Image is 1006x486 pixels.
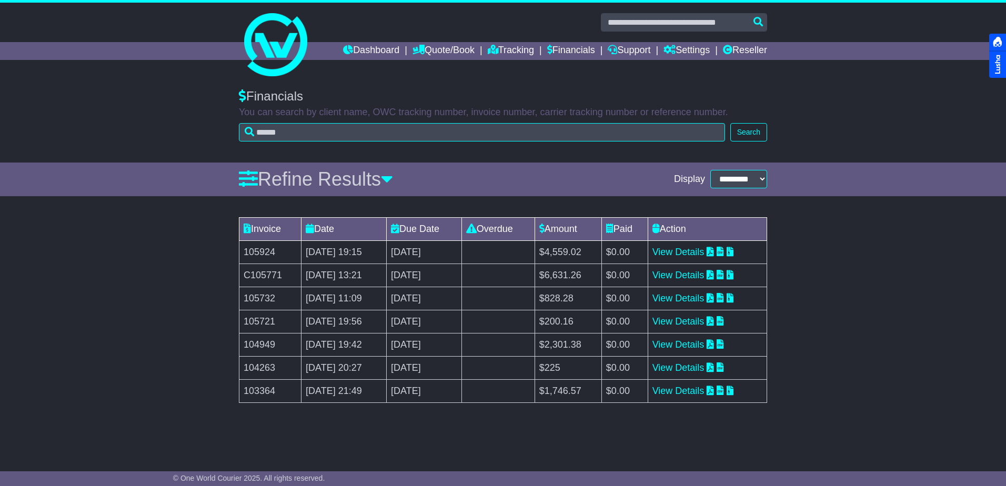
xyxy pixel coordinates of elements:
[301,287,386,310] td: [DATE] 11:09
[608,42,650,60] a: Support
[239,356,301,379] td: 104263
[343,42,399,60] a: Dashboard
[674,174,705,185] span: Display
[387,333,462,356] td: [DATE]
[239,264,301,287] td: C105771
[387,379,462,402] td: [DATE]
[387,217,462,240] td: Due Date
[301,333,386,356] td: [DATE] 19:42
[387,240,462,264] td: [DATE]
[663,42,710,60] a: Settings
[239,310,301,333] td: 105721
[601,217,648,240] td: Paid
[652,386,705,396] a: View Details
[239,287,301,310] td: 105732
[461,217,535,240] td: Overdue
[601,287,648,310] td: $0.00
[239,107,767,118] p: You can search by client name, OWC tracking number, invoice number, carrier tracking number or re...
[601,264,648,287] td: $0.00
[301,217,386,240] td: Date
[239,89,767,104] div: Financials
[648,217,767,240] td: Action
[547,42,595,60] a: Financials
[535,240,601,264] td: $4,559.02
[652,316,705,327] a: View Details
[535,287,601,310] td: $828.28
[535,310,601,333] td: $200.16
[239,333,301,356] td: 104949
[652,270,705,280] a: View Details
[301,379,386,402] td: [DATE] 21:49
[387,264,462,287] td: [DATE]
[413,42,475,60] a: Quote/Book
[535,333,601,356] td: $2,301.38
[535,356,601,379] td: $225
[173,474,325,482] span: © One World Courier 2025. All rights reserved.
[239,240,301,264] td: 105924
[387,310,462,333] td: [DATE]
[301,310,386,333] td: [DATE] 19:56
[601,333,648,356] td: $0.00
[730,123,767,141] button: Search
[301,264,386,287] td: [DATE] 13:21
[535,379,601,402] td: $1,746.57
[601,356,648,379] td: $0.00
[652,339,705,350] a: View Details
[723,42,767,60] a: Reseller
[488,42,534,60] a: Tracking
[387,287,462,310] td: [DATE]
[387,356,462,379] td: [DATE]
[535,217,601,240] td: Amount
[652,293,705,303] a: View Details
[601,310,648,333] td: $0.00
[239,379,301,402] td: 103364
[239,168,393,190] a: Refine Results
[652,247,705,257] a: View Details
[301,240,386,264] td: [DATE] 19:15
[301,356,386,379] td: [DATE] 20:27
[601,379,648,402] td: $0.00
[652,362,705,373] a: View Details
[601,240,648,264] td: $0.00
[535,264,601,287] td: $6,631.26
[239,217,301,240] td: Invoice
